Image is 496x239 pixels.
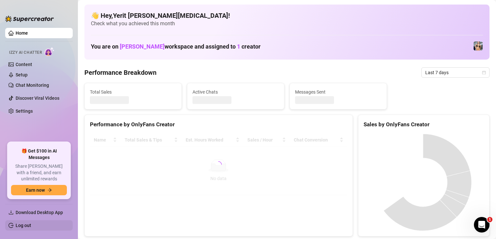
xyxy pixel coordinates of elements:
[9,50,42,56] span: Izzy AI Chatter
[84,68,156,77] h4: Performance Breakdown
[474,217,490,233] iframe: Intercom live chat
[16,108,33,114] a: Settings
[44,47,55,56] img: AI Chatter
[192,88,279,96] span: Active Chats
[482,71,486,74] span: calendar
[16,210,63,215] span: Download Desktop App
[214,160,223,169] span: loading
[425,68,486,77] span: Last 7 days
[120,43,165,50] span: [PERSON_NAME]
[11,148,67,161] span: 🎁 Get $100 in AI Messages
[26,188,45,193] span: Earn now
[16,96,59,101] a: Discover Viral Videos
[295,88,381,96] span: Messages Sent
[237,43,240,50] span: 1
[11,185,67,195] button: Earn nowarrow-right
[11,163,67,182] span: Share [PERSON_NAME] with a friend, and earn unlimited rewards
[16,83,49,88] a: Chat Monitoring
[16,72,28,77] a: Setup
[474,41,483,51] img: Veronica
[364,120,484,129] div: Sales by OnlyFans Creator
[16,223,31,228] a: Log out
[91,20,483,27] span: Check what you achieved this month
[16,30,28,36] a: Home
[5,16,54,22] img: logo-BBDzfeDw.svg
[90,120,347,129] div: Performance by OnlyFans Creator
[8,210,14,215] span: download
[47,188,52,192] span: arrow-right
[91,11,483,20] h4: 👋 Hey, Yerit [PERSON_NAME][MEDICAL_DATA] !
[16,62,32,67] a: Content
[90,88,176,96] span: Total Sales
[91,43,261,50] h1: You are on workspace and assigned to creator
[487,217,492,222] span: 1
